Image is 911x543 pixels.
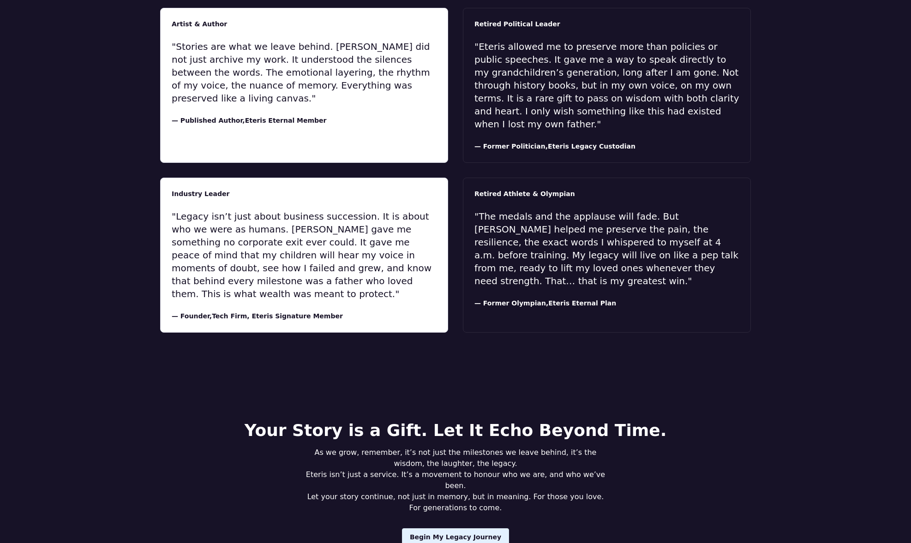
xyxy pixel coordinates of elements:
span: Begin My Legacy Journey [410,532,501,542]
p: "Eteris allowed me to preserve more than policies or public speeches. It gave me a way to speak d... [474,40,739,131]
p: "The medals and the applause will fade. But [PERSON_NAME] helped me preserve the pain, the resili... [474,210,739,287]
p: "Stories are what we leave behind. [PERSON_NAME] did not just archive my work. It understood the ... [172,40,437,105]
span: Retired Political Leader [474,20,560,28]
div: , [474,142,739,151]
span: Eteris Eternal Plan [548,299,616,307]
div: , [474,298,739,308]
p: Eteris isn’t just a service. It’s a movement to honour who we are, and who we’ve been. [303,469,608,491]
span: — Published Author [172,117,242,124]
h2: Your Story is a Gift. Let It Echo Beyond Time. [160,421,751,440]
span: Artist & Author [172,20,227,28]
span: Eteris Eternal Member [245,117,327,124]
div: , [172,116,437,125]
span: — Former Politician [474,143,545,150]
span: Tech Firm, Eteris Signature Member [212,312,343,320]
span: — Founder [172,312,210,320]
span: Retired Athlete & Olympian [474,190,575,197]
span: Eteris Legacy Custodian [548,143,635,150]
p: As we grow, remember, it’s not just the milestones we leave behind, it’s the wisdom, the laughter... [303,447,608,469]
span: Industry Leader [172,190,229,197]
div: , [172,311,437,321]
span: — Former Olympian [474,299,546,307]
p: "Legacy isn’t just about business succession. It is about who we were as humans. [PERSON_NAME] ga... [172,210,437,300]
p: Let your story continue, not just in memory, but in meaning. For those you love. For generations ... [303,491,608,513]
